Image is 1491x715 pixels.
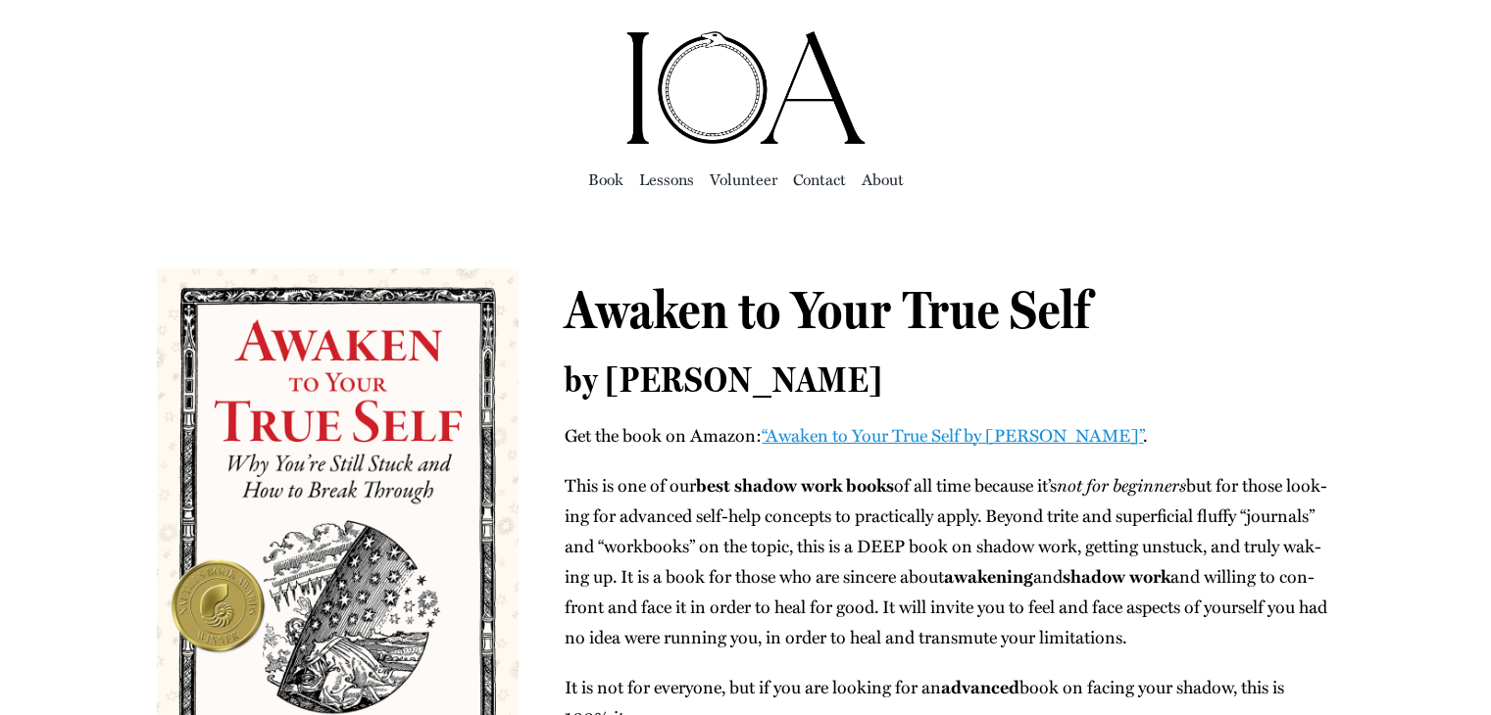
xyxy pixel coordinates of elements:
span: Awaken to Your True Self [565,278,1090,341]
a: About [862,166,904,193]
a: Vol­un­teer [710,166,777,193]
p: Get the book on Ama­zon: . [565,420,1333,451]
a: Con­tact [793,166,846,193]
b: shad­ow work [1063,563,1170,589]
b: best shad­ow work books [696,472,894,498]
strong: advanced [941,674,1019,699]
a: Lessons [639,166,694,193]
em: not for begin­ners [1057,471,1186,498]
a: “Awak­en to Your True Self by [PERSON_NAME]” [762,422,1143,448]
span: by [PERSON_NAME] [565,358,882,401]
a: Book [588,166,623,193]
b: awak­en­ing [944,563,1033,589]
nav: Main [157,147,1333,210]
p: This is one of our of all time because it’s but for those look­ing for advanced self-help con­cep... [565,470,1333,652]
img: Institute of Awakening [623,29,869,147]
a: ioa-logo [623,25,869,51]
